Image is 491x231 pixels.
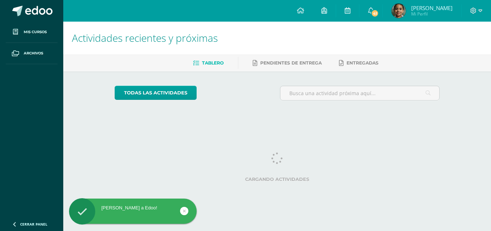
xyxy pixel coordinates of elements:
[20,222,47,227] span: Cerrar panel
[411,4,453,12] span: [PERSON_NAME]
[6,22,58,43] a: Mis cursos
[24,29,47,35] span: Mis cursos
[371,9,379,17] span: 41
[339,57,378,69] a: Entregadas
[72,31,218,45] span: Actividades recientes y próximas
[391,4,406,18] img: e508bbb878b3f12dd06afa6c07247925.png
[260,60,322,66] span: Pendientes de entrega
[280,86,440,100] input: Busca una actividad próxima aquí...
[115,86,197,100] a: todas las Actividades
[6,43,58,64] a: Archivos
[253,57,322,69] a: Pendientes de entrega
[347,60,378,66] span: Entregadas
[115,177,440,182] label: Cargando actividades
[411,11,453,17] span: Mi Perfil
[24,50,43,56] span: Archivos
[69,205,197,211] div: [PERSON_NAME] a Edoo!
[202,60,224,66] span: Tablero
[193,57,224,69] a: Tablero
